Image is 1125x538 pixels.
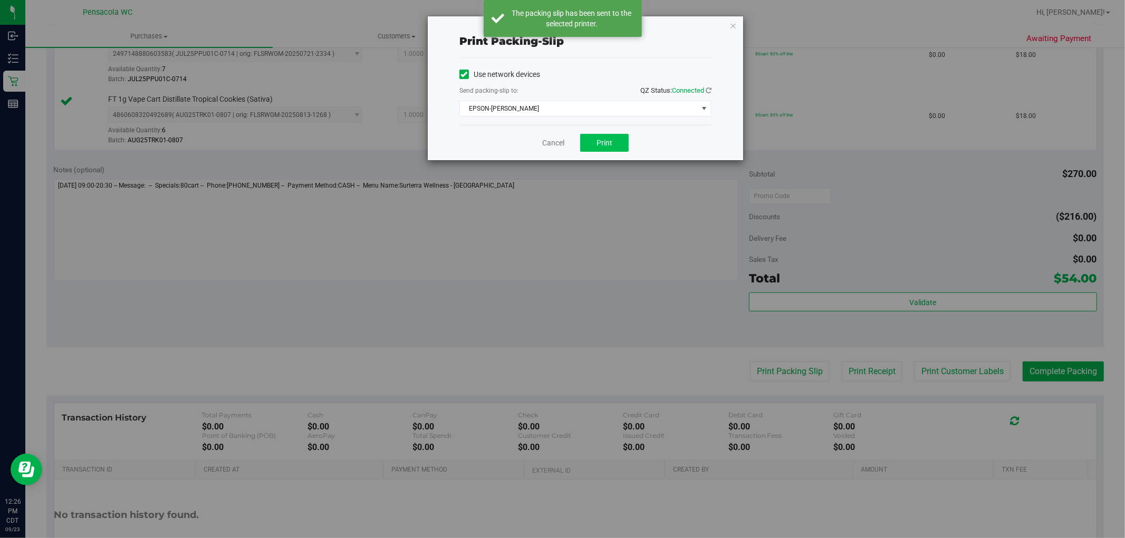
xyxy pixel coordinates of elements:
[459,35,564,47] span: Print packing-slip
[640,86,711,94] span: QZ Status:
[672,86,704,94] span: Connected
[597,139,612,147] span: Print
[510,8,634,29] div: The packing slip has been sent to the selected printer.
[580,134,629,152] button: Print
[460,101,698,116] span: EPSON-[PERSON_NAME]
[459,86,518,95] label: Send packing-slip to:
[459,69,540,80] label: Use network devices
[542,138,564,149] a: Cancel
[698,101,711,116] span: select
[11,454,42,485] iframe: Resource center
